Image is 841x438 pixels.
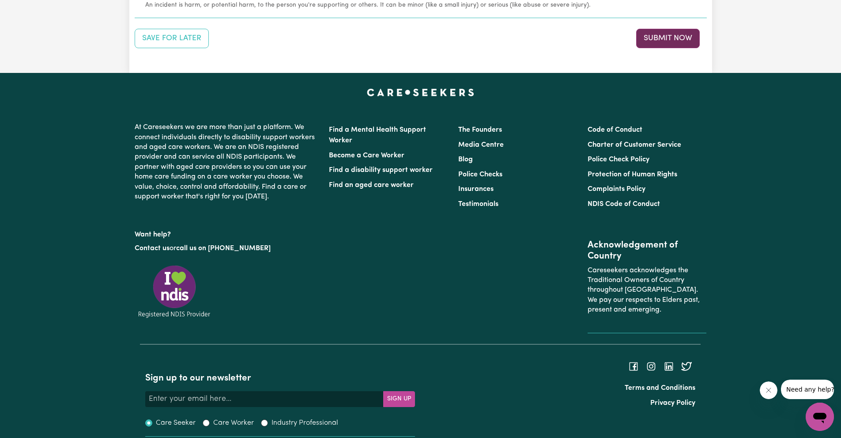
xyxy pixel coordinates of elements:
[588,171,677,178] a: Protection of Human Rights
[329,167,433,174] a: Find a disability support worker
[329,152,404,159] a: Become a Care Worker
[272,418,338,428] label: Industry Professional
[588,156,649,163] a: Police Check Policy
[588,141,681,149] a: Charter of Customer Service
[588,240,706,262] h2: Acknowledgement of Country
[650,400,695,407] a: Privacy Policy
[135,245,170,252] a: Contact us
[664,362,674,369] a: Follow Careseekers on LinkedIn
[329,182,414,189] a: Find an aged care worker
[135,119,318,205] p: At Careseekers we are more than just a platform. We connect individuals directly to disability su...
[5,6,53,13] span: Need any help?
[135,29,209,48] button: Save your job report
[176,245,271,252] a: call us on [PHONE_NUMBER]
[625,385,695,392] a: Terms and Conditions
[458,171,502,178] a: Police Checks
[760,381,777,399] iframe: Close message
[458,141,504,149] a: Media Centre
[145,391,384,407] input: Enter your email here...
[588,186,645,193] a: Complaints Policy
[781,380,834,399] iframe: Message from company
[458,186,494,193] a: Insurances
[458,156,473,163] a: Blog
[458,201,498,208] a: Testimonials
[213,418,254,428] label: Care Worker
[145,373,415,384] h2: Sign up to our newsletter
[145,0,707,10] small: An incident is harm, or potential harm, to the person you're supporting or others. It can be mino...
[806,403,834,431] iframe: Button to launch messaging window
[367,89,474,96] a: Careseekers home page
[458,126,502,133] a: The Founders
[156,418,196,428] label: Care Seeker
[588,262,706,319] p: Careseekers acknowledges the Traditional Owners of Country throughout [GEOGRAPHIC_DATA]. We pay o...
[135,264,214,319] img: Registered NDIS provider
[135,226,318,240] p: Want help?
[383,391,415,407] button: Subscribe
[628,362,639,369] a: Follow Careseekers on Facebook
[135,240,318,257] p: or
[588,126,642,133] a: Code of Conduct
[636,29,700,48] button: Submit your job report
[329,126,426,144] a: Find a Mental Health Support Worker
[588,201,660,208] a: NDIS Code of Conduct
[646,362,656,369] a: Follow Careseekers on Instagram
[681,362,692,369] a: Follow Careseekers on Twitter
